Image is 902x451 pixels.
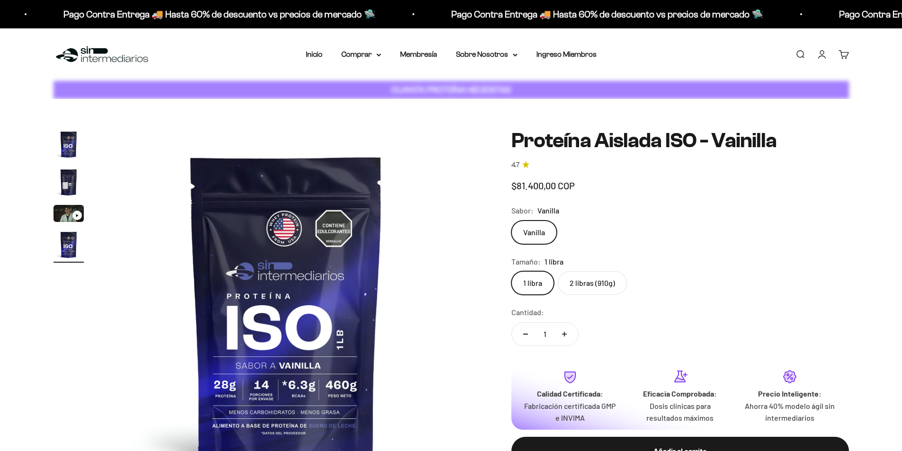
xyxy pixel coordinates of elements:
[54,230,84,263] button: Ir al artículo 4
[758,389,822,398] strong: Precio Inteligente:
[54,129,84,159] img: Proteína Aislada ISO - Vainilla
[511,204,534,217] legend: Sabor:
[536,50,597,58] a: Ingreso Miembros
[512,323,539,345] button: Reducir cantidad
[511,178,575,193] sale-price: $81.400,00 COP
[511,306,544,318] label: Cantidad:
[511,129,849,152] h1: Proteína Aislada ISO - Vainilla
[54,205,84,225] button: Ir al artículo 3
[341,48,381,61] summary: Comprar
[545,256,563,268] span: 1 libra
[306,50,322,58] a: Inicio
[511,256,541,268] legend: Tamaño:
[551,323,578,345] button: Aumentar cantidad
[426,7,738,22] p: Pago Contra Entrega 🚚 Hasta 60% de descuento vs precios de mercado 🛸
[456,48,518,61] summary: Sobre Nosotros
[643,389,717,398] strong: Eficacia Comprobada:
[537,204,559,217] span: Vanilla
[54,230,84,260] img: Proteína Aislada ISO - Vainilla
[511,160,849,170] a: 4.74.7 de 5.0 estrellas
[523,400,617,424] p: Fabricación certificada GMP e INVIMA
[391,85,511,95] strong: CUANTA PROTEÍNA NECESITAS
[511,160,519,170] span: 4.7
[54,129,84,162] button: Ir al artículo 1
[400,50,437,58] a: Membresía
[633,400,727,424] p: Dosis clínicas para resultados máximos
[742,400,837,424] p: Ahorra 40% modelo ágil sin intermediarios
[38,7,350,22] p: Pago Contra Entrega 🚚 Hasta 60% de descuento vs precios de mercado 🛸
[54,167,84,200] button: Ir al artículo 2
[54,167,84,197] img: Proteína Aislada ISO - Vainilla
[537,389,603,398] strong: Calidad Certificada:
